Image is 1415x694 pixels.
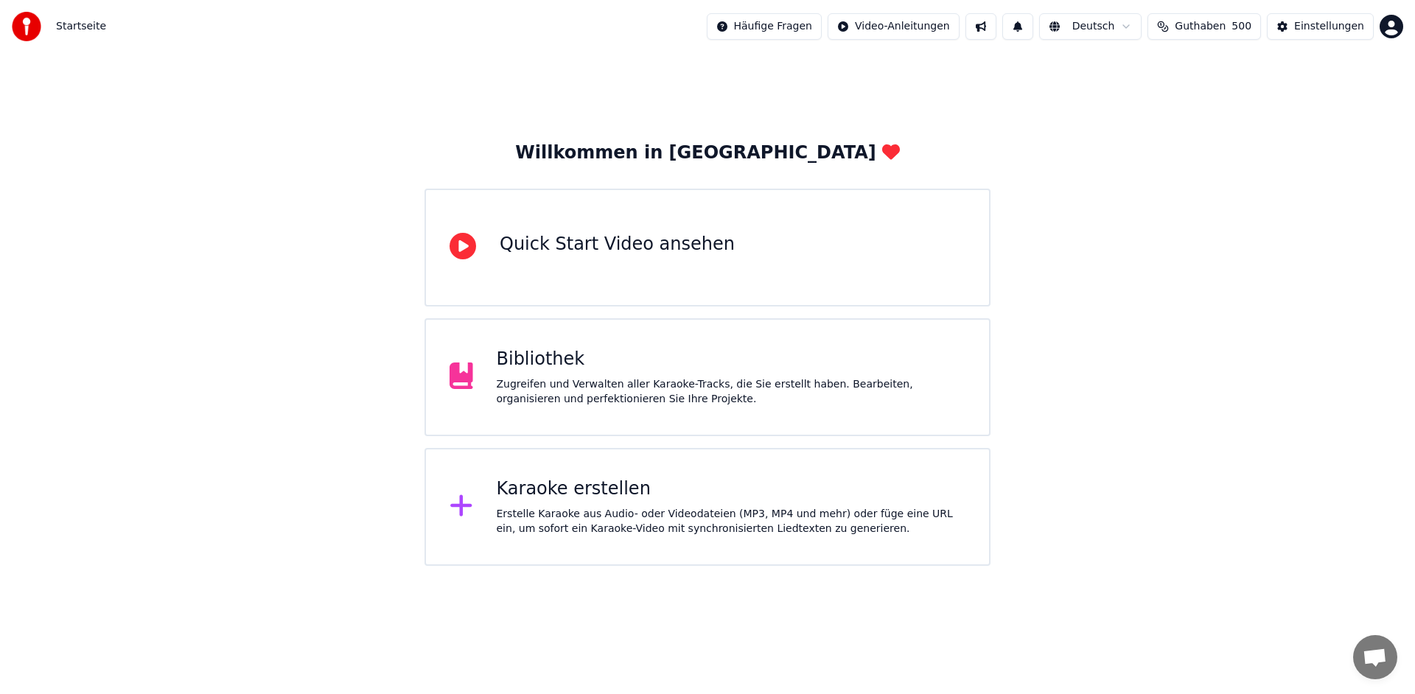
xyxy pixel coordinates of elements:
[515,141,899,165] div: Willkommen in [GEOGRAPHIC_DATA]
[497,348,966,371] div: Bibliothek
[56,19,106,34] nav: breadcrumb
[1231,19,1251,34] span: 500
[1267,13,1374,40] button: Einstellungen
[497,377,966,407] div: Zugreifen und Verwalten aller Karaoke-Tracks, die Sie erstellt haben. Bearbeiten, organisieren un...
[1147,13,1261,40] button: Guthaben500
[497,507,966,536] div: Erstelle Karaoke aus Audio- oder Videodateien (MP3, MP4 und mehr) oder füge eine URL ein, um sofo...
[497,477,966,501] div: Karaoke erstellen
[1294,19,1364,34] div: Einstellungen
[1353,635,1397,679] div: Chat öffnen
[828,13,960,40] button: Video-Anleitungen
[1175,19,1226,34] span: Guthaben
[707,13,822,40] button: Häufige Fragen
[12,12,41,41] img: youka
[56,19,106,34] span: Startseite
[500,233,735,256] div: Quick Start Video ansehen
